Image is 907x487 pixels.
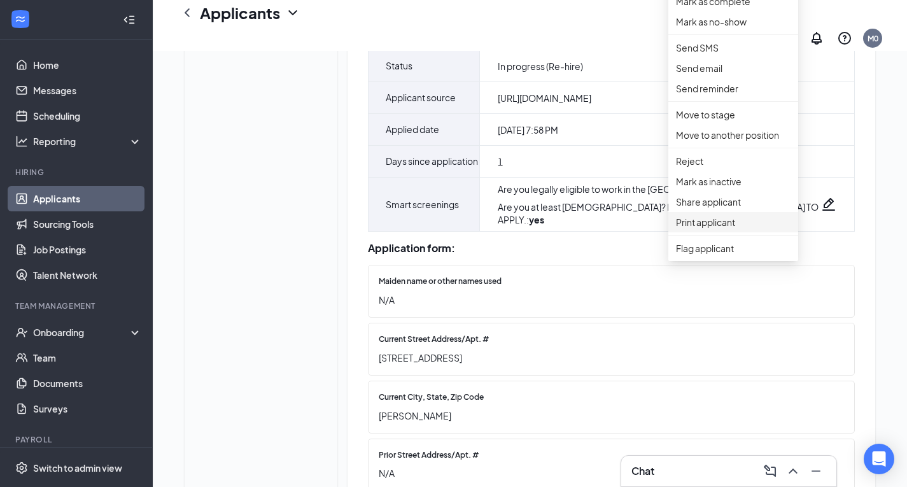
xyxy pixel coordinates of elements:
[386,50,412,81] span: Status
[379,293,831,307] span: N/A
[33,211,142,237] a: Sourcing Tools
[676,108,791,122] p: Move to stage
[676,15,791,29] p: Mark as no-show
[368,242,855,255] div: Application form:
[33,326,131,339] div: Onboarding
[498,201,821,226] div: Are you at least [DEMOGRAPHIC_DATA]? MUST BE [DEMOGRAPHIC_DATA] TO APPLY. :
[386,114,439,145] span: Applied date
[33,103,142,129] a: Scheduling
[676,128,791,142] p: Move to another position
[14,13,27,25] svg: WorkstreamLogo
[498,155,503,168] span: 1
[676,81,791,95] p: Send reminder
[676,195,791,209] p: Share applicant
[837,31,852,46] svg: QuestionInfo
[676,61,791,75] p: Send email
[33,262,142,288] a: Talent Network
[783,461,803,481] button: ChevronUp
[15,135,28,148] svg: Analysis
[379,466,831,480] span: N/A
[33,186,142,211] a: Applicants
[200,2,280,24] h1: Applicants
[386,146,478,177] span: Days since application
[676,174,791,188] p: Mark as inactive
[631,464,654,478] h3: Chat
[386,82,456,113] span: Applicant source
[676,241,791,255] span: Flag applicant
[676,215,791,229] p: Print applicant
[33,237,142,262] a: Job Postings
[808,463,824,479] svg: Minimize
[806,461,826,481] button: Minimize
[529,214,544,225] strong: yes
[379,449,479,462] span: Prior Street Address/Apt. #
[33,371,142,396] a: Documents
[809,31,824,46] svg: Notifications
[15,462,28,474] svg: Settings
[785,463,801,479] svg: ChevronUp
[379,351,831,365] span: [STREET_ADDRESS]
[498,124,558,136] span: [DATE] 7:58 PM
[386,189,459,220] span: Smart screenings
[760,461,780,481] button: ComposeMessage
[123,13,136,26] svg: Collapse
[15,167,139,178] div: Hiring
[33,345,142,371] a: Team
[15,326,28,339] svg: UserCheck
[868,33,878,44] div: M0
[33,52,142,78] a: Home
[33,462,122,474] div: Switch to admin view
[379,392,484,404] span: Current City, State, Zip Code
[285,5,300,20] svg: ChevronDown
[763,463,778,479] svg: ComposeMessage
[676,154,791,168] p: Reject
[498,183,821,195] div: Are you legally eligible to work in the [GEOGRAPHIC_DATA]? :
[676,41,791,55] p: Send SMS
[379,334,489,346] span: Current Street Address/Apt. #
[498,92,591,104] span: [URL][DOMAIN_NAME]
[498,60,583,73] span: In progress (Re-hire)
[179,5,195,20] svg: ChevronLeft
[33,78,142,103] a: Messages
[379,409,831,423] span: [PERSON_NAME]
[15,434,139,445] div: Payroll
[15,300,139,311] div: Team Management
[864,444,894,474] div: Open Intercom Messenger
[33,135,143,148] div: Reporting
[821,197,836,212] svg: Pencil
[379,276,502,288] span: Maiden name or other names used
[33,396,142,421] a: Surveys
